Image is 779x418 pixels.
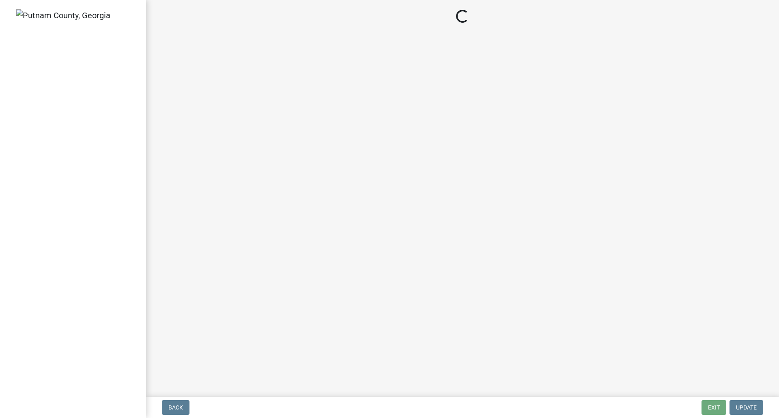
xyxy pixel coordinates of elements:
[730,400,763,415] button: Update
[162,400,189,415] button: Back
[168,404,183,411] span: Back
[736,404,757,411] span: Update
[702,400,726,415] button: Exit
[16,9,110,21] img: Putnam County, Georgia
